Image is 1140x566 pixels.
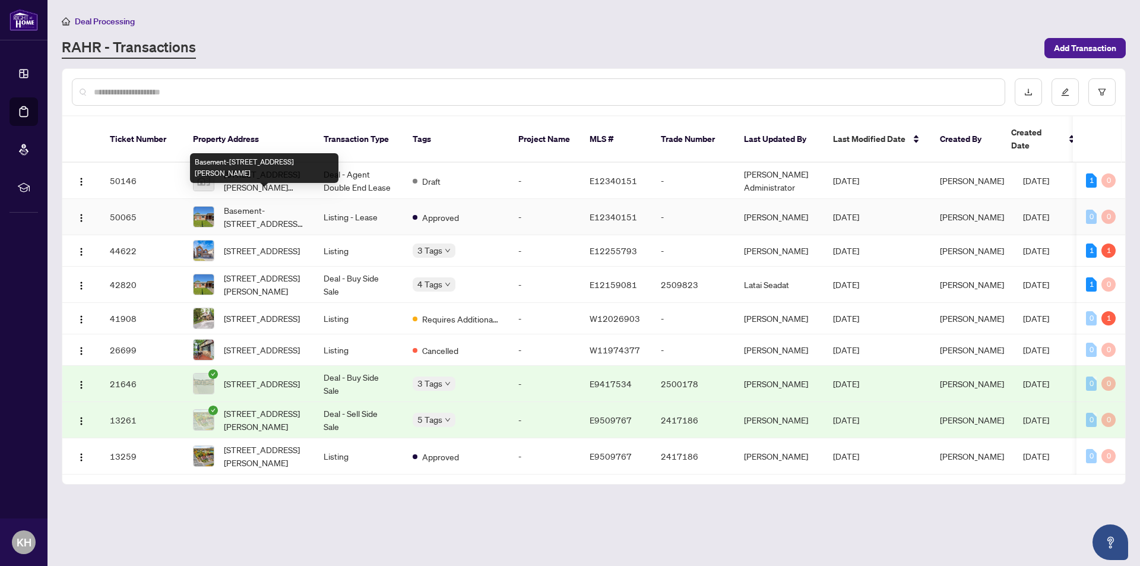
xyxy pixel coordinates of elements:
[314,438,403,475] td: Listing
[194,340,214,360] img: thumbnail-img
[100,116,183,163] th: Ticket Number
[62,17,70,26] span: home
[651,163,734,199] td: -
[77,213,86,223] img: Logo
[1086,244,1097,258] div: 1
[1101,311,1116,325] div: 1
[940,279,1004,290] span: [PERSON_NAME]
[17,534,31,551] span: KH
[100,163,183,199] td: 50146
[208,406,218,415] span: check-circle
[77,380,86,390] img: Logo
[100,267,183,303] td: 42820
[1101,377,1116,391] div: 0
[1086,413,1097,427] div: 0
[940,245,1004,256] span: [PERSON_NAME]
[1052,78,1079,106] button: edit
[1023,415,1049,425] span: [DATE]
[590,175,637,186] span: E12340151
[194,374,214,394] img: thumbnail-img
[651,402,734,438] td: 2417186
[1086,277,1097,292] div: 1
[1023,451,1049,461] span: [DATE]
[72,207,91,226] button: Logo
[314,267,403,303] td: Deal - Buy Side Sale
[651,334,734,366] td: -
[1101,449,1116,463] div: 0
[417,244,442,257] span: 3 Tags
[72,447,91,466] button: Logo
[734,334,824,366] td: [PERSON_NAME]
[833,279,859,290] span: [DATE]
[509,438,580,475] td: -
[194,207,214,227] img: thumbnail-img
[651,267,734,303] td: 2509823
[590,279,637,290] span: E12159081
[422,344,458,357] span: Cancelled
[314,163,403,199] td: Deal - Agent Double End Lease
[734,163,824,199] td: [PERSON_NAME] Administrator
[734,267,824,303] td: Latai Seadat
[1054,39,1116,58] span: Add Transaction
[734,402,824,438] td: [PERSON_NAME]
[1011,126,1061,152] span: Created Date
[77,453,86,462] img: Logo
[77,315,86,324] img: Logo
[509,199,580,235] td: -
[445,248,451,254] span: down
[509,334,580,366] td: -
[72,374,91,393] button: Logo
[72,241,91,260] button: Logo
[1002,116,1085,163] th: Created Date
[72,410,91,429] button: Logo
[734,438,824,475] td: [PERSON_NAME]
[1086,311,1097,325] div: 0
[100,402,183,438] td: 13261
[422,211,459,224] span: Approved
[1023,313,1049,324] span: [DATE]
[417,377,442,390] span: 3 Tags
[403,116,509,163] th: Tags
[651,116,734,163] th: Trade Number
[1088,78,1116,106] button: filter
[1023,344,1049,355] span: [DATE]
[314,116,403,163] th: Transaction Type
[72,340,91,359] button: Logo
[509,235,580,267] td: -
[100,334,183,366] td: 26699
[734,235,824,267] td: [PERSON_NAME]
[940,344,1004,355] span: [PERSON_NAME]
[1101,244,1116,258] div: 1
[1023,245,1049,256] span: [DATE]
[194,410,214,430] img: thumbnail-img
[77,247,86,257] img: Logo
[833,175,859,186] span: [DATE]
[1101,413,1116,427] div: 0
[77,346,86,356] img: Logo
[651,199,734,235] td: -
[590,415,632,425] span: E9509767
[100,366,183,402] td: 21646
[509,116,580,163] th: Project Name
[734,303,824,334] td: [PERSON_NAME]
[100,438,183,475] td: 13259
[734,116,824,163] th: Last Updated By
[72,309,91,328] button: Logo
[224,377,300,390] span: [STREET_ADDRESS]
[590,211,637,222] span: E12340151
[77,281,86,290] img: Logo
[314,334,403,366] td: Listing
[72,275,91,294] button: Logo
[72,171,91,190] button: Logo
[1023,175,1049,186] span: [DATE]
[940,313,1004,324] span: [PERSON_NAME]
[9,9,38,31] img: logo
[1015,78,1042,106] button: download
[940,415,1004,425] span: [PERSON_NAME]
[651,235,734,267] td: -
[417,413,442,426] span: 5 Tags
[580,116,651,163] th: MLS #
[224,443,305,469] span: [STREET_ADDRESS][PERSON_NAME]
[940,378,1004,389] span: [PERSON_NAME]
[1086,449,1097,463] div: 0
